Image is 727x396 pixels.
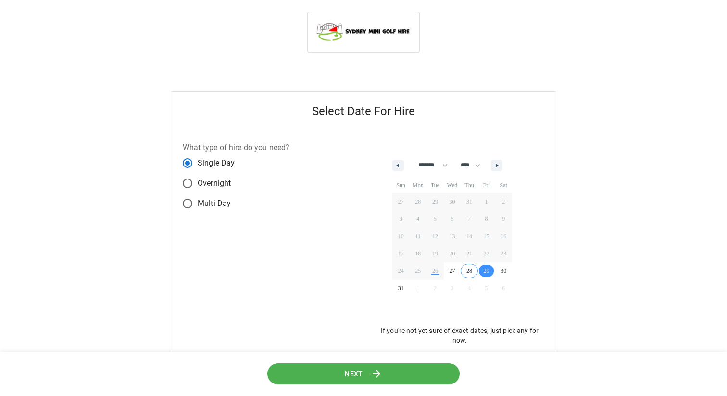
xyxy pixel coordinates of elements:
span: 19 [432,245,438,262]
button: 10 [392,228,410,245]
span: Tue [426,178,444,193]
button: 31 [392,280,410,297]
span: 25 [415,262,421,280]
img: Sydney Mini Golf Hire logo [315,20,412,43]
span: Sat [495,178,512,193]
span: Mon [410,178,427,193]
button: 4 [410,210,427,228]
button: 3 [392,210,410,228]
span: 6 [451,210,453,228]
button: 24 [392,262,410,280]
span: Thu [461,178,478,193]
span: 15 [484,228,489,245]
button: 15 [478,228,495,245]
span: Single Day [198,157,235,169]
span: 3 [400,210,402,228]
label: What type of hire do you need? [183,142,290,153]
span: 14 [466,228,472,245]
button: 26 [426,262,444,280]
button: 7 [461,210,478,228]
span: 4 [416,210,419,228]
span: 13 [449,228,455,245]
span: 20 [449,245,455,262]
button: 6 [444,210,461,228]
span: 18 [415,245,421,262]
span: 31 [398,280,404,297]
span: 12 [432,228,438,245]
span: 1 [485,193,488,210]
button: 25 [410,262,427,280]
span: 28 [466,262,472,280]
button: 23 [495,245,512,262]
span: 5 [434,210,437,228]
span: 11 [415,228,421,245]
button: 2 [495,193,512,210]
button: 1 [478,193,495,210]
span: Fri [478,178,495,193]
button: 17 [392,245,410,262]
p: If you're not yet sure of exact dates, just pick any for now. [375,326,544,345]
button: 29 [478,262,495,280]
button: 13 [444,228,461,245]
button: 22 [478,245,495,262]
span: Sun [392,178,410,193]
button: 19 [426,245,444,262]
button: 14 [461,228,478,245]
span: Multi Day [198,198,231,209]
span: 8 [485,210,488,228]
span: 27 [449,262,455,280]
button: 9 [495,210,512,228]
span: 30 [501,262,506,280]
button: 30 [495,262,512,280]
span: 9 [502,210,505,228]
button: 27 [444,262,461,280]
span: 29 [484,262,489,280]
button: 20 [444,245,461,262]
span: Wed [444,178,461,193]
button: 18 [410,245,427,262]
span: 17 [398,245,404,262]
span: 10 [398,228,404,245]
button: 16 [495,228,512,245]
span: 26 [432,262,438,280]
h5: Select Date For Hire [171,92,556,130]
span: 23 [501,245,506,262]
span: 21 [466,245,472,262]
span: 22 [484,245,489,262]
button: 21 [461,245,478,262]
button: 8 [478,210,495,228]
button: 11 [410,228,427,245]
span: 7 [468,210,471,228]
button: 5 [426,210,444,228]
button: 28 [461,262,478,280]
span: Overnight [198,178,231,189]
span: 16 [501,228,506,245]
span: 2 [502,193,505,210]
button: 12 [426,228,444,245]
span: 24 [398,262,404,280]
